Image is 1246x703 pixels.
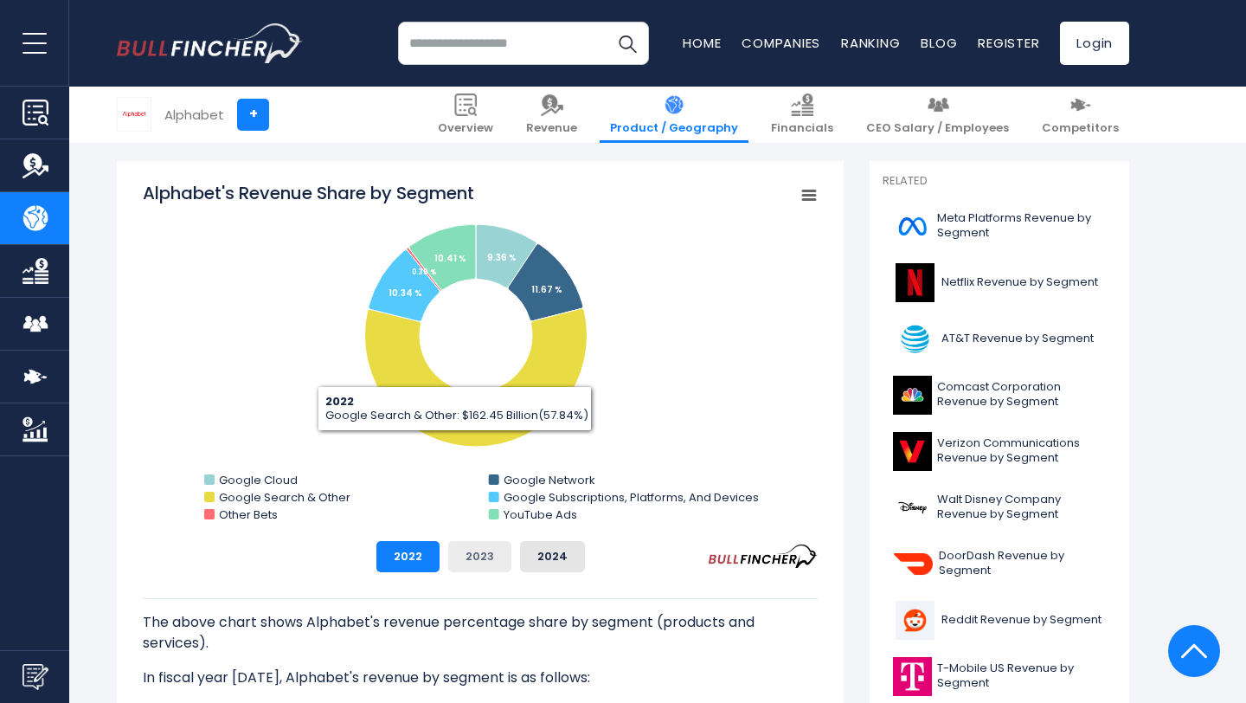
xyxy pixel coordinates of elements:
[883,371,1116,419] a: Comcast Corporation Revenue by Segment
[893,207,932,246] img: META logo
[742,34,820,52] a: Companies
[376,541,440,572] button: 2022
[937,661,1106,691] span: T-Mobile US Revenue by Segment
[841,34,900,52] a: Ranking
[487,251,517,264] tspan: 9.36 %
[600,87,748,143] a: Product / Geography
[143,181,818,527] svg: Alphabet's Revenue Share by Segment
[1031,87,1129,143] a: Competitors
[937,436,1106,466] span: Verizon Communications Revenue by Segment
[893,601,936,640] img: RDDT logo
[389,287,422,300] tspan: 10.34 %
[856,87,1019,143] a: CEO Salary / Employees
[412,268,436,277] tspan: 0.38 %
[893,376,932,415] img: CMCSA logo
[771,121,833,136] span: Financials
[937,493,1106,522] span: Walt Disney Company Revenue by Segment
[118,98,151,131] img: GOOGL logo
[219,506,278,523] text: Other Bets
[893,657,932,696] img: TMUS logo
[978,34,1039,52] a: Register
[459,417,497,430] tspan: 57.84 %
[438,121,493,136] span: Overview
[883,315,1116,363] a: AT&T Revenue by Segment
[893,545,934,584] img: DASH logo
[941,332,1094,346] span: AT&T Revenue by Segment
[610,121,738,136] span: Product / Geography
[921,34,957,52] a: Blog
[941,613,1101,628] span: Reddit Revenue by Segment
[883,597,1116,644] a: Reddit Revenue by Segment
[937,211,1106,241] span: Meta Platforms Revenue by Segment
[866,121,1009,136] span: CEO Salary / Employees
[606,22,649,65] button: Search
[531,283,562,296] tspan: 11.67 %
[427,87,504,143] a: Overview
[520,541,585,572] button: 2024
[219,472,298,488] text: Google Cloud
[143,612,818,654] p: The above chart shows Alphabet's revenue percentage share by segment (products and services).
[164,105,224,125] div: Alphabet
[1042,121,1119,136] span: Competitors
[893,432,932,471] img: VZ logo
[448,541,511,572] button: 2023
[893,319,936,358] img: T logo
[526,121,577,136] span: Revenue
[883,259,1116,306] a: Netflix Revenue by Segment
[504,472,595,488] text: Google Network
[883,540,1116,588] a: DoorDash Revenue by Segment
[117,23,303,63] img: bullfincher logo
[219,489,350,506] text: Google Search & Other
[516,87,588,143] a: Revenue
[434,252,466,265] tspan: 10.41 %
[883,484,1116,532] a: Walt Disney Company Revenue by Segment
[883,428,1116,475] a: Verizon Communications Revenue by Segment
[143,668,818,688] p: In fiscal year [DATE], Alphabet's revenue by segment is as follows:
[1060,22,1129,65] a: Login
[937,380,1106,410] span: Comcast Corporation Revenue by Segment
[893,263,936,302] img: NFLX logo
[117,23,303,63] a: Go to homepage
[883,174,1116,189] p: Related
[143,181,474,205] tspan: Alphabet's Revenue Share by Segment
[503,506,577,523] text: YouTube Ads
[893,488,932,527] img: DIS logo
[939,549,1106,578] span: DoorDash Revenue by Segment
[883,653,1116,700] a: T-Mobile US Revenue by Segment
[883,203,1116,250] a: Meta Platforms Revenue by Segment
[683,34,721,52] a: Home
[504,489,759,506] text: Google Subscriptions, Platforms, And Devices
[237,99,269,131] a: +
[941,275,1098,290] span: Netflix Revenue by Segment
[761,87,844,143] a: Financials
